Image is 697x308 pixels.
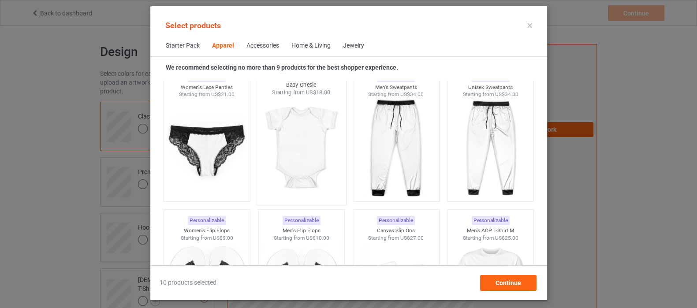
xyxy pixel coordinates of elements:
[160,35,206,56] span: Starter Pack
[447,91,533,98] div: Starting from
[447,84,533,91] div: Unisex Sweatpants
[167,98,246,197] img: regular.jpg
[260,96,343,200] img: regular.jpg
[377,216,415,225] div: Personalizable
[164,84,250,91] div: Women's Lace Panties
[495,235,518,241] span: US$25.00
[447,234,533,242] div: Starting from
[471,216,509,225] div: Personalizable
[165,21,221,30] span: Select products
[164,234,250,242] div: Starting from
[480,275,536,291] div: Continue
[160,278,216,287] span: 10 products selected
[166,64,398,71] strong: We recommend selecting no more than 9 products for the best shopper experience.
[291,41,331,50] div: Home & Living
[451,98,530,197] img: regular.jpg
[306,89,331,96] span: US$18.00
[212,41,234,50] div: Apparel
[164,91,250,98] div: Starting from
[353,227,439,234] div: Canvas Slip Ons
[400,235,424,241] span: US$27.00
[447,227,533,234] div: Men's AOP T-Shirt M
[212,235,233,241] span: US$9.00
[282,216,320,225] div: Personalizable
[188,216,226,225] div: Personalizable
[306,235,329,241] span: US$10.00
[356,98,435,197] img: regular.jpg
[258,227,344,234] div: Men's Flip Flops
[256,81,347,89] div: Baby Onesie
[246,41,279,50] div: Accessories
[400,91,424,97] span: US$34.00
[211,91,235,97] span: US$21.00
[353,234,439,242] div: Starting from
[353,91,439,98] div: Starting from
[258,234,344,242] div: Starting from
[343,41,364,50] div: Jewelry
[495,279,521,286] span: Continue
[495,91,518,97] span: US$34.00
[256,89,347,96] div: Starting from
[353,84,439,91] div: Men's Sweatpants
[164,227,250,234] div: Women's Flip Flops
